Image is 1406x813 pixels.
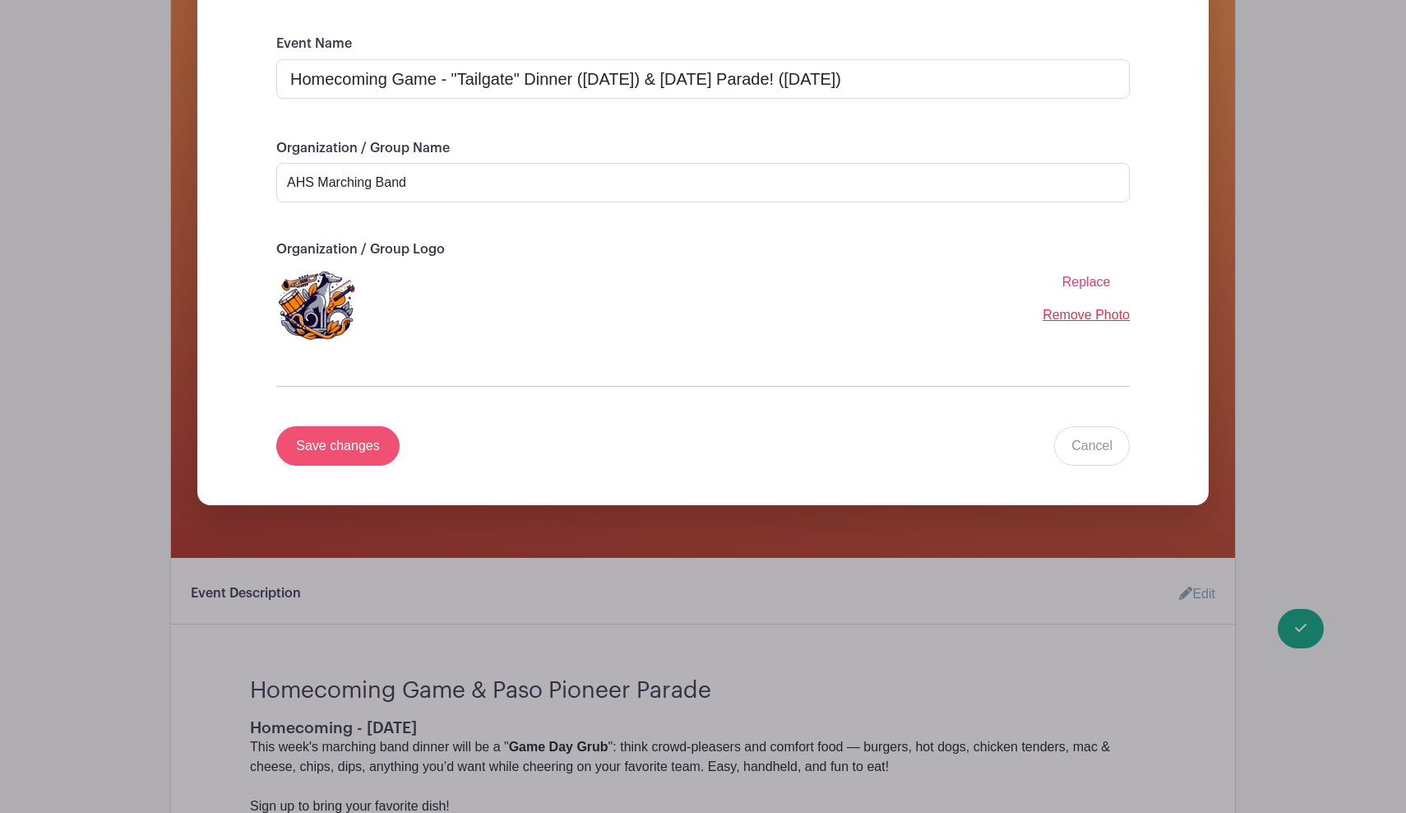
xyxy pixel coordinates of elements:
[1054,426,1130,466] a: Cancel
[276,242,1130,258] p: Organization / Group Logo
[276,36,352,52] label: Event Name
[1062,275,1111,289] span: Replace
[276,426,400,466] input: Save changes
[276,141,450,156] label: Organization / Group Name
[1043,308,1130,322] a: Remove Photo
[276,264,358,346] img: greyhoundsound-logo.png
